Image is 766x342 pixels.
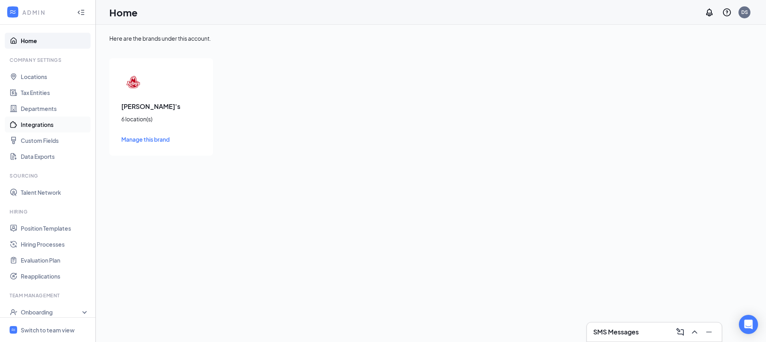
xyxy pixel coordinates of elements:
a: Tax Entities [21,85,89,101]
div: Hiring [10,208,87,215]
div: ADMIN [22,8,70,16]
h3: [PERSON_NAME]'s [121,102,201,111]
svg: WorkstreamLogo [9,8,17,16]
div: Company Settings [10,57,87,63]
svg: ChevronUp [690,327,699,337]
svg: WorkstreamLogo [11,327,16,332]
a: Integrations [21,117,89,132]
h1: Home [109,6,138,19]
div: DS [741,9,748,16]
div: Sourcing [10,172,87,179]
a: Position Templates [21,220,89,236]
a: Reapplications [21,268,89,284]
div: 6 location(s) [121,115,201,123]
img: Arby's logo [121,70,145,94]
div: Here are the brands under this account. [109,34,752,42]
div: Onboarding [21,308,82,316]
button: Minimize [703,326,715,338]
div: Open Intercom Messenger [739,315,758,334]
a: Data Exports [21,148,89,164]
svg: UserCheck [10,308,18,316]
svg: Minimize [704,327,714,337]
svg: Notifications [705,8,714,17]
a: Hiring Processes [21,236,89,252]
svg: Collapse [77,8,85,16]
a: Manage this brand [121,135,201,144]
div: Switch to team view [21,326,75,334]
span: Manage this brand [121,136,170,143]
a: Talent Network [21,184,89,200]
a: Departments [21,101,89,117]
button: ChevronUp [688,326,701,338]
h3: SMS Messages [593,328,639,336]
a: Evaluation Plan [21,252,89,268]
button: ComposeMessage [674,326,687,338]
a: Locations [21,69,89,85]
a: Custom Fields [21,132,89,148]
svg: ComposeMessage [675,327,685,337]
svg: QuestionInfo [722,8,732,17]
a: Home [21,33,89,49]
div: Team Management [10,292,87,299]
